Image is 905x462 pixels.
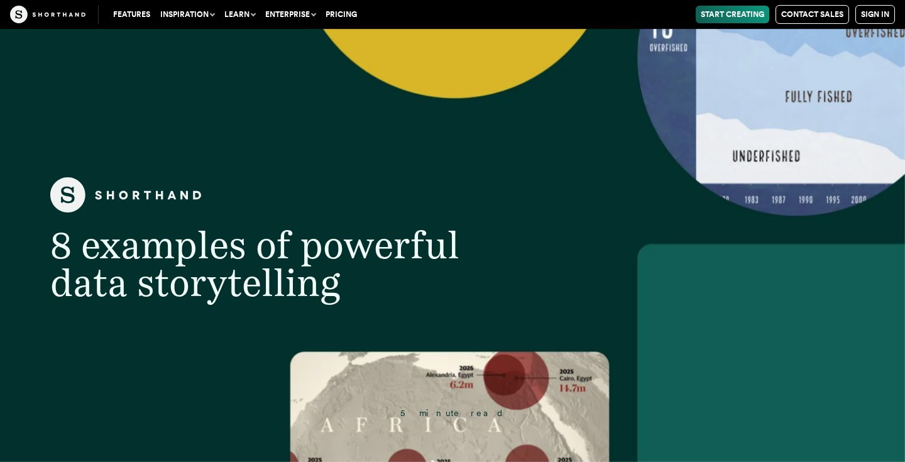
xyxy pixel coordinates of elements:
a: Sign in [855,5,895,24]
button: Enterprise [260,6,321,23]
a: Pricing [321,6,362,23]
button: Inspiration [155,6,219,23]
a: Start Creating [696,6,769,23]
span: 5 minute read [400,408,505,418]
button: Learn [219,6,260,23]
a: Features [108,6,155,23]
span: 8 examples of powerful data storytelling [50,223,459,305]
img: The Craft [10,6,85,23]
a: Contact Sales [776,5,849,24]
